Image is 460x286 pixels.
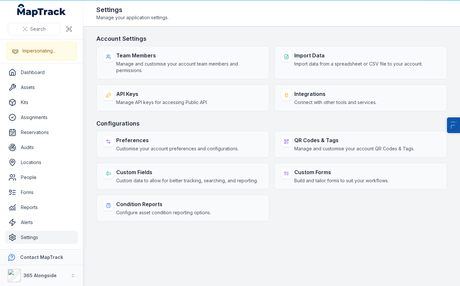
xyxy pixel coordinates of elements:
span: Build and tailor forms to suit your workflows. [294,177,389,184]
span: Manage your application settings. [96,14,169,21]
h3: Configurations [96,119,447,128]
span: Manage and customise your account team members and permissions. [116,61,262,74]
span: Search [30,26,46,32]
strong: Condition Reports [116,200,211,208]
a: Assets [5,81,78,94]
div: Impersonating... [22,48,56,54]
a: IntegrationsConnect with other tools and services. [274,84,447,111]
strong: Preferences [116,136,239,144]
a: MapTrack [17,4,66,17]
a: Assignments [5,111,78,124]
a: Team MembersManage and customise your account team members and permissions. [96,46,269,79]
a: Settings [5,231,78,244]
a: Custom FormsBuild and tailor forms to suit your workflows. [274,163,447,189]
span: Import data from a spreadsheet or CSV file to your account. [294,61,423,67]
span: Configure asset condition reporting options. [116,209,211,216]
a: API KeysManage API keys for accessing Public API. [96,84,269,111]
a: Reservations [5,126,78,139]
h3: Account Settings [96,34,447,43]
strong: Integrations [294,90,377,98]
strong: Team Members [116,52,262,59]
span: Manage and customise your account QR Codes & Tags. [294,145,414,152]
span: Customise your account preferences and configurations. [116,145,239,152]
a: Locations [5,156,78,169]
strong: API Keys [116,90,208,98]
a: Alerts [5,216,78,229]
a: Reports [5,201,78,214]
a: Condition ReportsConfigure asset condition reporting options. [96,195,269,221]
span: Custom data to allow for better tracking, searching, and reporting. [116,177,258,184]
button: Search [8,23,60,35]
a: Import DataImport data from a spreadsheet or CSV file to your account. [274,46,447,79]
a: QR Codes & TagsManage and customise your account QR Codes & Tags. [274,131,447,158]
a: Audits [5,141,78,154]
a: Kits [5,96,78,109]
strong: Custom Fields [116,168,258,176]
strong: Contact MapTrack [20,254,63,260]
a: PreferencesCustomise your account preferences and configurations. [96,131,269,158]
strong: QR Codes & Tags [294,136,414,144]
a: Custom FieldsCustom data to allow for better tracking, searching, and reporting. [96,163,269,189]
span: Connect with other tools and services. [294,99,377,106]
strong: Import Data [294,52,423,59]
a: People [5,171,78,184]
span: Manage API keys for accessing Public API. [116,99,208,106]
a: Dashboard [5,66,78,79]
strong: 365 Alongside [23,273,57,278]
a: Forms [5,186,78,199]
h2: Settings [96,5,169,14]
strong: Custom Forms [294,168,389,176]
